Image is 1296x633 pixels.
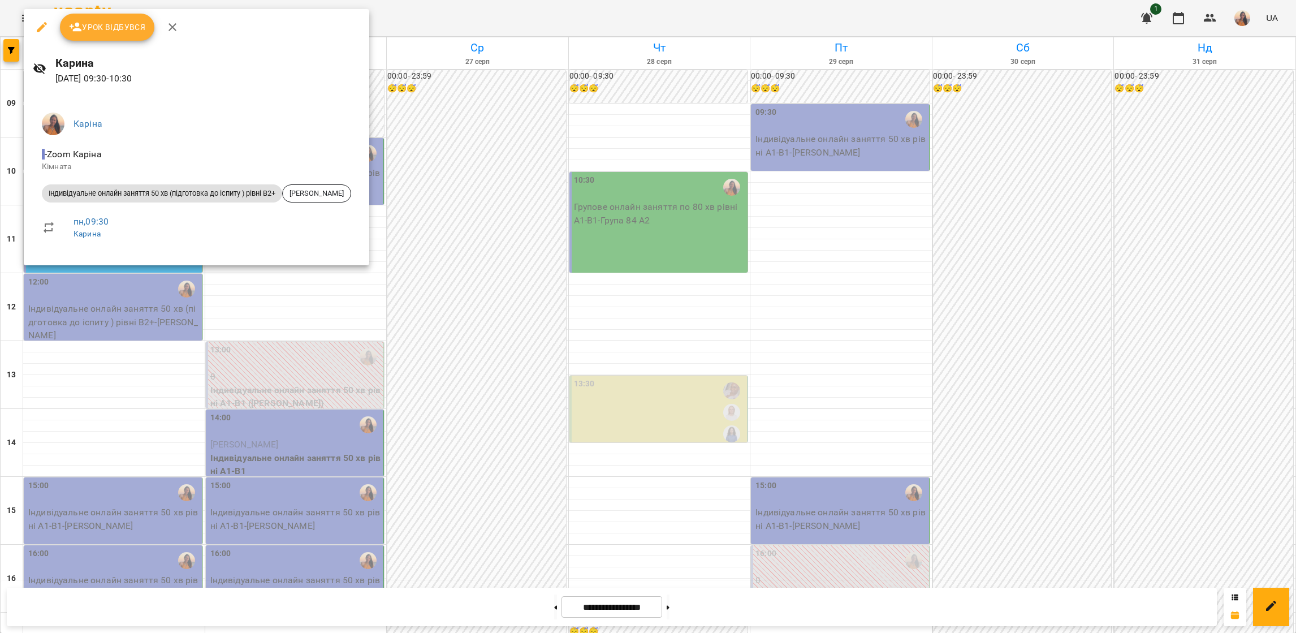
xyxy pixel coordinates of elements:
p: Кімната [42,161,351,173]
a: пн , 09:30 [74,216,109,227]
img: 069e1e257d5519c3c657f006daa336a6.png [42,113,64,135]
a: Карина [74,229,101,238]
a: Каріна [74,118,102,129]
h6: Карина [55,54,360,72]
p: [DATE] 09:30 - 10:30 [55,72,360,85]
span: [PERSON_NAME] [283,188,351,199]
button: Урок відбувся [60,14,155,41]
span: - Zoom Каріна [42,149,104,160]
div: [PERSON_NAME] [282,184,351,203]
span: Урок відбувся [69,20,146,34]
span: Індивідуальне онлайн заняття 50 хв (підготовка до іспиту ) рівні В2+ [42,188,282,199]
